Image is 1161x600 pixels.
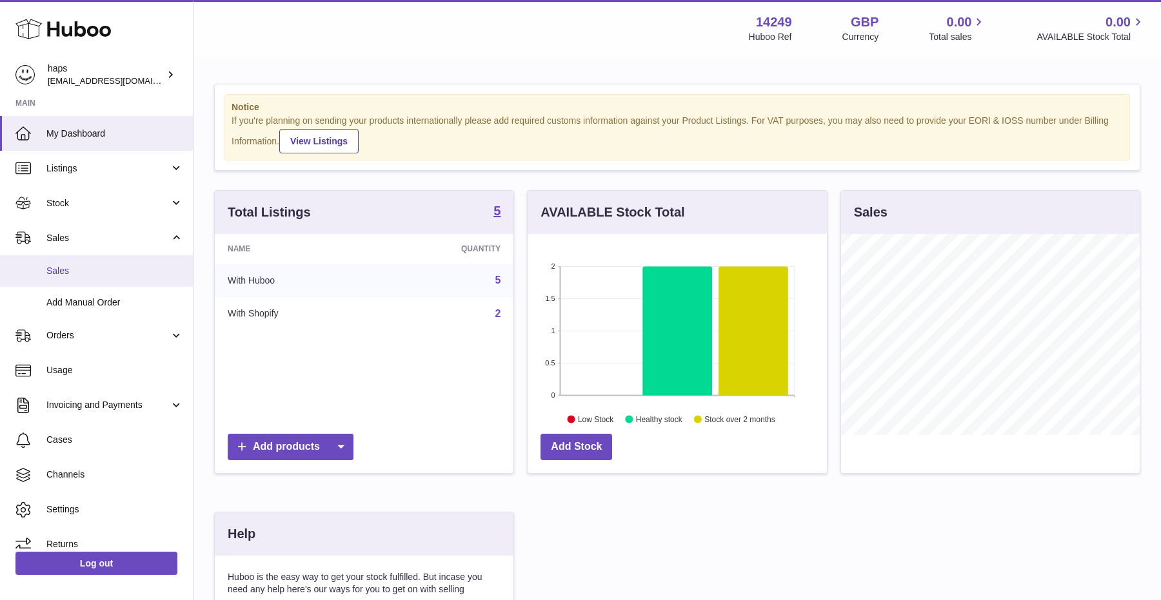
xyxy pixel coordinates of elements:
[842,31,879,43] div: Currency
[1037,31,1146,43] span: AVAILABLE Stock Total
[636,414,683,423] text: Healthy stock
[48,75,190,86] span: [EMAIL_ADDRESS][DOMAIN_NAME]
[46,162,170,175] span: Listings
[15,65,35,84] img: hello@gethaps.co.uk
[46,197,170,209] span: Stock
[756,14,792,31] strong: 14249
[46,364,183,376] span: Usage
[215,264,376,297] td: With Huboo
[1037,14,1146,43] a: 0.00 AVAILABLE Stock Total
[228,525,255,543] h3: Help
[495,308,501,319] a: 2
[46,232,170,244] span: Sales
[947,14,972,31] span: 0.00
[215,297,376,331] td: With Shopify
[749,31,792,43] div: Huboo Ref
[46,265,183,277] span: Sales
[495,275,501,285] a: 5
[232,115,1123,153] div: If you're planning on sending your products internationally please add required customs informati...
[46,329,170,342] span: Orders
[232,101,1123,113] strong: Notice
[578,414,614,423] text: Low Stock
[376,234,514,264] th: Quantity
[929,31,986,43] span: Total sales
[228,434,353,460] a: Add products
[46,128,183,140] span: My Dashboard
[46,538,183,550] span: Returns
[551,327,555,334] text: 1
[929,14,986,43] a: 0.00 Total sales
[546,295,555,302] text: 1.5
[228,204,311,221] h3: Total Listings
[228,571,501,595] p: Huboo is the easy way to get your stock fulfilled. But incase you need any help here's our ways f...
[279,129,359,153] a: View Listings
[46,503,183,516] span: Settings
[551,262,555,270] text: 2
[48,63,164,87] div: haps
[46,399,170,411] span: Invoicing and Payments
[493,204,501,217] strong: 5
[851,14,878,31] strong: GBP
[705,414,775,423] text: Stock over 2 months
[46,434,183,446] span: Cases
[15,552,177,575] a: Log out
[551,391,555,399] text: 0
[541,204,684,221] h3: AVAILABLE Stock Total
[46,469,183,481] span: Channels
[1106,14,1131,31] span: 0.00
[215,234,376,264] th: Name
[854,204,888,221] h3: Sales
[546,359,555,367] text: 0.5
[541,434,612,460] a: Add Stock
[46,296,183,309] span: Add Manual Order
[493,204,501,220] a: 5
